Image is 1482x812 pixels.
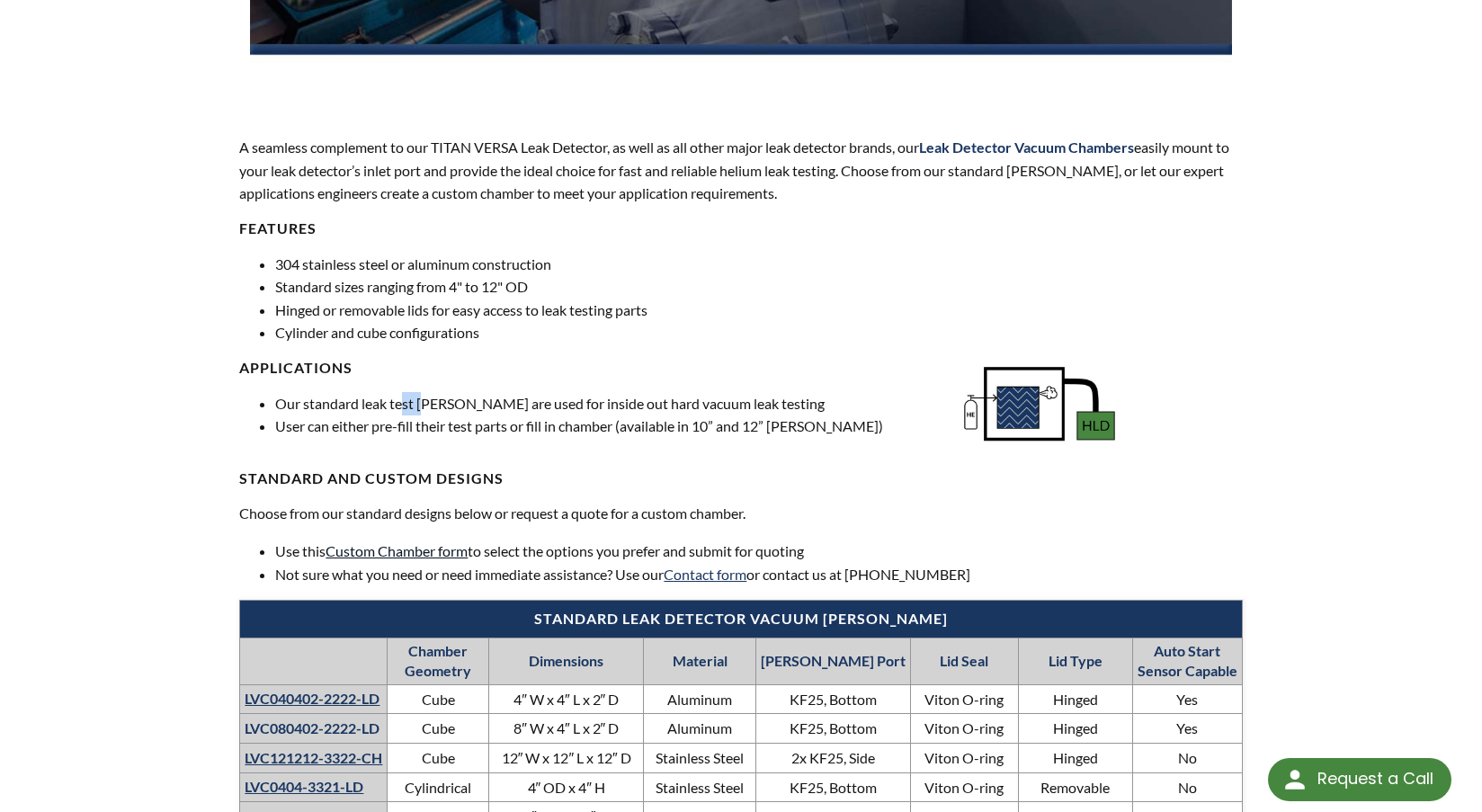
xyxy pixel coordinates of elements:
[275,392,943,415] li: Our standard leak test [PERSON_NAME] are used for inside out hard vacuum leak testing
[644,714,756,744] td: Aluminum
[919,138,1134,156] strong: Leak Detector Vacuum Chambers
[1018,714,1132,744] td: Hinged
[239,136,1242,205] p: A seamless complement to our TITAN VERSA Leak Detector, as well as all other major leak detector ...
[489,772,644,802] td: 4″ OD x 4″ H
[664,566,746,583] a: Contact form
[239,469,504,486] strong: STANDARD AND CUSTOM DESIGNS
[911,714,1019,744] td: Viton O-ring
[644,638,756,684] th: Material
[388,743,489,772] td: Cube
[275,321,1242,344] li: Cylinder and cube configurations
[275,275,1242,299] li: Standard sizes ranging from 4" to 12" OD
[275,540,1242,563] li: Use this to select the options you prefer and submit for quoting
[388,638,489,684] th: Chamber Geometry
[1132,638,1242,684] th: Auto Start Sensor Capable
[245,749,382,766] a: LVC121212-3322-CH
[756,714,911,744] td: KF25, Bottom
[1132,772,1242,802] td: No
[489,638,644,684] th: Dimensions
[1018,743,1132,772] td: Hinged
[245,778,363,795] a: LVC0404-3321-LD
[958,359,1121,449] img: Methods_Graphics_Hard_Vacuum_Inside-out_-_CROPPED.jpg
[388,772,489,802] td: Cylindrical
[388,714,489,744] td: Cube
[911,743,1019,772] td: Viton O-ring
[644,743,756,772] td: Stainless Steel
[275,253,1242,276] li: 304 stainless steel or aluminum construction
[1018,684,1132,714] td: Hinged
[489,684,644,714] td: 4″ W x 4″ L x 2″ D
[239,219,1242,238] h4: Features
[644,684,756,714] td: Aluminum
[756,684,911,714] td: KF25, Bottom
[275,415,943,438] li: User can either pre-fill their test parts or fill in chamber (available in 10” and 12” [PERSON_NA...
[644,772,756,802] td: Stainless Steel
[1018,772,1132,802] td: Removable
[489,714,644,744] td: 8″ W x 4″ L x 2″ D
[275,299,1242,322] li: Hinged or removable lids for easy access to leak testing parts
[911,772,1019,802] td: Viton O-ring
[756,743,911,772] td: 2x KF25, Side
[1132,714,1242,744] td: Yes
[1132,743,1242,772] td: No
[249,610,1232,629] h4: Standard Leak Detector Vacuum [PERSON_NAME]
[489,743,644,772] td: 12″ W x 12″ L x 12″ D
[240,714,388,744] th: LVC080402-2222-LD
[911,638,1019,684] th: Lid Seal
[1132,684,1242,714] td: Yes
[239,359,943,378] h4: Applications
[1281,765,1309,794] img: round button
[1317,758,1433,799] div: Request a Call
[756,772,911,802] td: KF25, Bottom
[756,638,911,684] th: [PERSON_NAME] Port
[326,542,468,559] a: Custom Chamber form
[239,502,1242,525] p: Choose from our standard designs below or request a quote for a custom chamber.
[1018,638,1132,684] th: Lid Type
[388,684,489,714] td: Cube
[1268,758,1451,801] div: Request a Call
[245,690,379,707] a: LVC040402-2222-LD
[275,563,1242,586] li: Not sure what you need or need immediate assistance? Use our or contact us at [PHONE_NUMBER]
[911,684,1019,714] td: Viton O-ring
